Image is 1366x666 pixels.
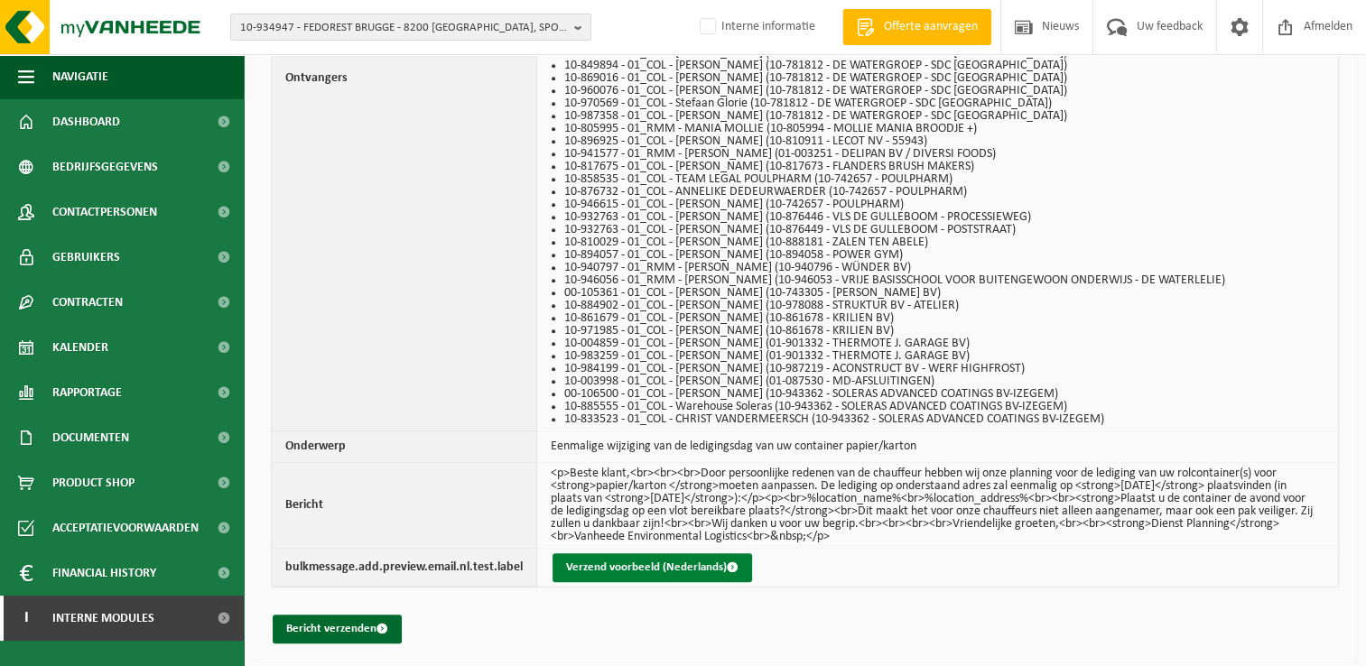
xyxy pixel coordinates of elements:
li: 00-106500 - 01_COL - [PERSON_NAME] (10-943362 - SOLERAS ADVANCED COATINGS BV-IZEGEM) [564,388,1315,401]
li: 10-004859 - 01_COL - [PERSON_NAME] (01-901332 - THERMOTE J. GARAGE BV) [564,338,1315,350]
li: 10-941577 - 01_RMM - [PERSON_NAME] (01-003251 - DELIPAN BV / DIVERSI FOODS) [564,148,1315,161]
td: Eenmalige wijziging van de ledigingsdag van uw container papier/karton [537,431,1338,463]
span: Gebruikers [52,235,120,280]
span: Kalender [52,325,108,370]
span: Rapportage [52,370,122,415]
li: 10-858535 - 01_COL - TEAM LEGAL POULPHARM (10-742657 - POULPHARM) [564,173,1315,186]
span: Acceptatievoorwaarden [52,505,199,550]
li: 10-983259 - 01_COL - [PERSON_NAME] (01-901332 - THERMOTE J. GARAGE BV) [564,350,1315,363]
span: Offerte aanvragen [879,18,982,36]
li: 10-894057 - 01_COL - [PERSON_NAME] (10-894058 - POWER GYM) [564,249,1315,262]
li: 10-861679 - 01_COL - [PERSON_NAME] (10-861678 - KRILIEN BV) [564,312,1315,325]
li: 10-817675 - 01_COL - [PERSON_NAME] (10-817673 - FLANDERS BRUSH MAKERS) [564,161,1315,173]
span: Interne modules [52,596,154,641]
li: 10-946615 - 01_COL - [PERSON_NAME] (10-742657 - POULPHARM) [564,199,1315,211]
button: Verzend voorbeeld (Nederlands) [553,553,752,582]
li: 10-971985 - 01_COL - [PERSON_NAME] (10-861678 - KRILIEN BV) [564,325,1315,338]
a: Offerte aanvragen [842,9,991,45]
td: <p>Beste klant,<br><br><br>Door persoonlijke redenen van de chauffeur hebben wij onze planning vo... [537,463,1338,549]
button: Bericht verzenden [273,615,402,643]
span: Contactpersonen [52,190,157,235]
th: Onderwerp [272,431,537,463]
span: Contracten [52,280,123,325]
li: 10-987358 - 01_COL - [PERSON_NAME] (10-781812 - DE WATERGROEP - SDC [GEOGRAPHIC_DATA]) [564,110,1315,123]
th: Bericht [272,463,537,549]
span: Navigatie [52,54,108,99]
li: 10-946056 - 01_RMM - [PERSON_NAME] (10-946053 - VRIJE BASISSCHOOL VOOR BUITENGEWOON ONDERWIJS - D... [564,274,1315,287]
li: 10-876732 - 01_COL - ANNELIKE DEDEURWAERDER (10-742657 - POULPHARM) [564,186,1315,199]
li: 10-869016 - 01_COL - [PERSON_NAME] (10-781812 - DE WATERGROEP - SDC [GEOGRAPHIC_DATA]) [564,72,1315,85]
li: 10-885555 - 01_COL - Warehouse Soleras (10-943362 - SOLERAS ADVANCED COATINGS BV-IZEGEM) [564,401,1315,413]
li: 10-970569 - 01_COL - Stefaan Glorie (10-781812 - DE WATERGROEP - SDC [GEOGRAPHIC_DATA]) [564,97,1315,110]
span: Bedrijfsgegevens [52,144,158,190]
li: 10-960076 - 01_COL - [PERSON_NAME] (10-781812 - DE WATERGROEP - SDC [GEOGRAPHIC_DATA]) [564,85,1315,97]
button: 10-934947 - FEDOREST BRUGGE - 8200 [GEOGRAPHIC_DATA], SPOORWEGSTRAAT [230,14,591,41]
li: 10-940797 - 01_RMM - [PERSON_NAME] (10-940796 - WÜNDER BV) [564,262,1315,274]
li: 10-003998 - 01_COL - [PERSON_NAME] (01-087530 - MD-AFSLUITINGEN) [564,375,1315,388]
span: Dashboard [52,99,120,144]
li: 10-849894 - 01_COL - [PERSON_NAME] (10-781812 - DE WATERGROEP - SDC [GEOGRAPHIC_DATA]) [564,60,1315,72]
li: 10-833523 - 01_COL - CHRIST VANDERMEERSCH (10-943362 - SOLERAS ADVANCED COATINGS BV-IZEGEM) [564,413,1315,426]
li: 00-105361 - 01_COL - [PERSON_NAME] (10-743305 - [PERSON_NAME] BV) [564,287,1315,300]
li: 10-884902 - 01_COL - [PERSON_NAME] (10-978088 - STRUKTUR BV - ATELIER) [564,300,1315,312]
li: 10-932763 - 01_COL - [PERSON_NAME] (10-876446 - VLS DE GULLEBOOM - PROCESSIEWEG) [564,211,1315,224]
li: 10-984199 - 01_COL - [PERSON_NAME] (10-987219 - ACONSTRUCT BV - WERF HIGHFROST) [564,363,1315,375]
label: Interne informatie [696,14,815,41]
li: 10-932763 - 01_COL - [PERSON_NAME] (10-876449 - VLS DE GULLEBOOM - POSTSTRAAT) [564,224,1315,236]
li: 10-810029 - 01_COL - [PERSON_NAME] (10-888181 - ZALEN TEN ABELE) [564,236,1315,249]
li: 10-896925 - 01_COL - [PERSON_NAME] (10-810911 - LECOT NV - 55943) [564,135,1315,148]
span: Product Shop [52,460,135,505]
th: bulkmessage.add.preview.email.nl.test.label [272,549,537,587]
li: 10-805995 - 01_RMM - MANIA MOLLIE (10-805994 - MOLLIE MANIA BROODJE +) [564,123,1315,135]
span: 10-934947 - FEDOREST BRUGGE - 8200 [GEOGRAPHIC_DATA], SPOORWEGSTRAAT [240,14,567,42]
span: I [18,596,34,641]
span: Documenten [52,415,129,460]
span: Financial History [52,550,156,596]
